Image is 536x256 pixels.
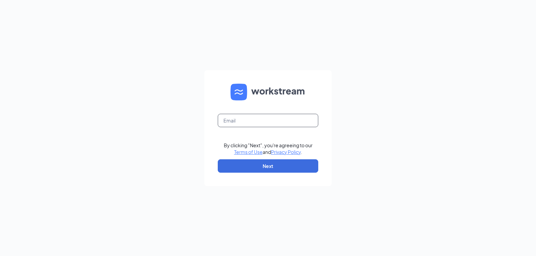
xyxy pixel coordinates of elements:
a: Terms of Use [234,149,263,155]
a: Privacy Policy [271,149,301,155]
input: Email [218,114,318,127]
img: WS logo and Workstream text [230,84,306,100]
div: By clicking "Next", you're agreeing to our and . [224,142,313,155]
button: Next [218,159,318,173]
